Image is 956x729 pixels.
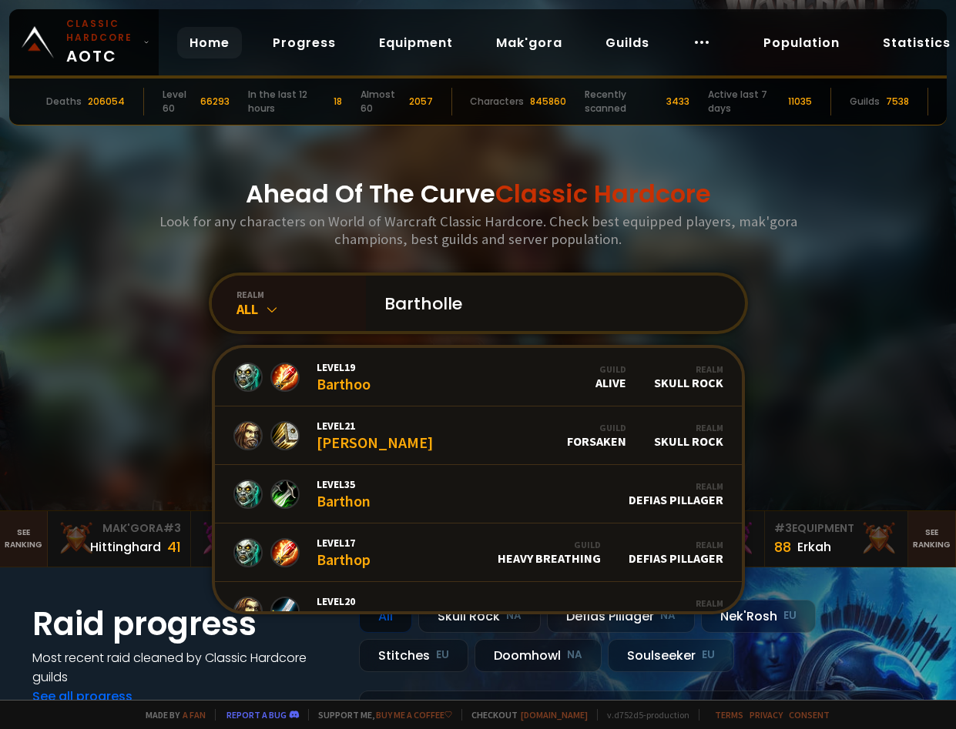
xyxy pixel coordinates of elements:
[788,95,812,109] div: 11035
[163,88,194,115] div: Level 60
[317,536,371,550] span: Level 17
[215,406,742,465] a: Level21[PERSON_NAME]GuildForsakenRealmSkull Rock
[317,477,371,491] span: Level 35
[654,363,723,375] div: Realm
[334,95,342,109] div: 18
[750,709,783,721] a: Privacy
[163,520,181,536] span: # 3
[629,480,723,507] div: Defias Pillager
[567,422,626,449] div: Forsaken
[629,539,723,550] div: Realm
[317,419,433,433] span: Level 21
[567,647,582,663] small: NA
[32,648,340,687] h4: Most recent raid cleaned by Classic Hardcore guilds
[765,511,908,567] a: #3Equipment88Erkah
[260,27,348,59] a: Progress
[666,597,723,624] div: Nek'Rosh
[409,95,433,109] div: 2057
[317,477,371,510] div: Barthon
[317,419,433,452] div: [PERSON_NAME]
[191,511,334,567] a: Mak'Gora#2Rivench100
[715,709,743,721] a: Terms
[547,600,695,633] div: Defias Pillager
[317,594,367,627] div: Barthor
[595,363,626,390] div: Alive
[317,536,371,569] div: Barthop
[608,639,734,672] div: Soulseeker
[530,95,566,109] div: 845860
[470,95,524,109] div: Characters
[359,639,468,672] div: Stitches
[702,647,715,663] small: EU
[585,88,659,115] div: Recently scanned
[666,95,689,109] div: 3433
[317,360,371,393] div: Barthoo
[498,539,601,550] div: Guild
[521,709,588,721] a: [DOMAIN_NAME]
[774,537,791,557] div: 88
[90,537,161,557] div: Hittinghard
[308,709,452,721] span: Support me,
[317,594,367,608] span: Level 20
[32,687,132,705] a: See all progress
[886,95,909,109] div: 7538
[850,95,880,109] div: Guilds
[436,647,449,663] small: EU
[484,27,575,59] a: Mak'gora
[153,212,803,248] h3: Look for any characters on World of Warcraft Classic Hardcore. Check best equipped players, mak'g...
[461,709,588,721] span: Checkout
[376,709,452,721] a: Buy me a coffee
[593,27,662,59] a: Guilds
[246,176,711,212] h1: Ahead Of The Curve
[359,600,412,633] div: All
[495,176,711,211] span: Classic Hardcore
[167,537,181,557] div: 41
[57,520,181,537] div: Mak'Gora
[200,520,324,537] div: Mak'Gora
[475,639,602,672] div: Doomhowl
[654,363,723,390] div: Skull Rock
[248,88,327,115] div: In the last 12 hours
[215,582,742,640] a: Level20BarthorRealmNek'Rosh
[236,300,366,318] div: All
[708,88,782,115] div: Active last 7 days
[797,537,831,557] div: Erkah
[9,9,159,75] a: Classic HardcoreAOTC
[66,17,137,45] small: Classic Hardcore
[46,95,82,109] div: Deaths
[177,27,242,59] a: Home
[32,600,340,648] h1: Raid progress
[361,88,403,115] div: Almost 60
[629,480,723,492] div: Realm
[654,422,723,433] div: Realm
[48,511,191,567] a: Mak'Gora#3Hittinghard41
[418,600,541,633] div: Skull Rock
[215,523,742,582] a: Level17BarthopGuildHeavy BreathingRealmDefias Pillager
[595,363,626,375] div: Guild
[215,348,742,406] a: Level19BarthooGuildAliveRealmSkull Rock
[506,608,522,624] small: NA
[701,600,816,633] div: Nek'Rosh
[236,289,366,300] div: realm
[751,27,852,59] a: Population
[136,709,206,721] span: Made by
[200,95,230,109] div: 66293
[498,539,601,566] div: Heavy Breathing
[367,27,465,59] a: Equipment
[66,17,137,68] span: AOTC
[654,422,723,449] div: Skull Rock
[226,709,287,721] a: Report a bug
[666,597,723,609] div: Realm
[774,520,792,536] span: # 3
[597,709,689,721] span: v. d752d5 - production
[789,709,830,721] a: Consent
[375,276,726,331] input: Search a character...
[660,608,676,624] small: NA
[774,520,898,537] div: Equipment
[908,511,956,567] a: Seeranking
[783,608,797,624] small: EU
[317,360,371,374] span: Level 19
[215,465,742,523] a: Level35BarthonRealmDefias Pillager
[567,422,626,433] div: Guild
[183,709,206,721] a: a fan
